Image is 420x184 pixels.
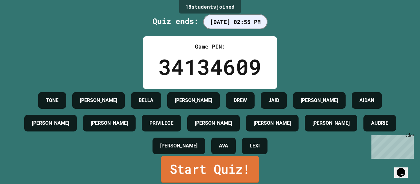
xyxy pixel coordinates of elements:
h4: PRIVILEGE [149,119,173,127]
div: Game PIN: [158,42,262,51]
h4: AIDAN [359,97,374,104]
h4: [PERSON_NAME] [32,119,69,127]
h4: AUBRIE [371,119,388,127]
h4: AVA [219,142,228,150]
h4: [PERSON_NAME] [301,97,338,104]
div: Chat with us now!Close [2,2,42,39]
h4: JAID [268,97,279,104]
div: 34134609 [158,51,262,83]
h4: [PERSON_NAME] [91,119,128,127]
h4: DREW [234,97,247,104]
h4: [PERSON_NAME] [80,97,117,104]
h4: [PERSON_NAME] [175,97,212,104]
div: Quiz ends: [153,15,267,27]
iframe: chat widget [369,133,414,159]
h4: BELLA [139,97,153,104]
h4: LEXI [250,142,260,150]
h4: [PERSON_NAME] [312,119,350,127]
h4: [PERSON_NAME] [160,142,197,150]
a: Start Quiz! [161,156,259,183]
h4: [PERSON_NAME] [195,119,232,127]
h4: TONE [46,97,58,104]
span: [DATE] 02:55 PM [203,14,267,29]
h4: [PERSON_NAME] [254,119,291,127]
iframe: chat widget [394,159,414,178]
